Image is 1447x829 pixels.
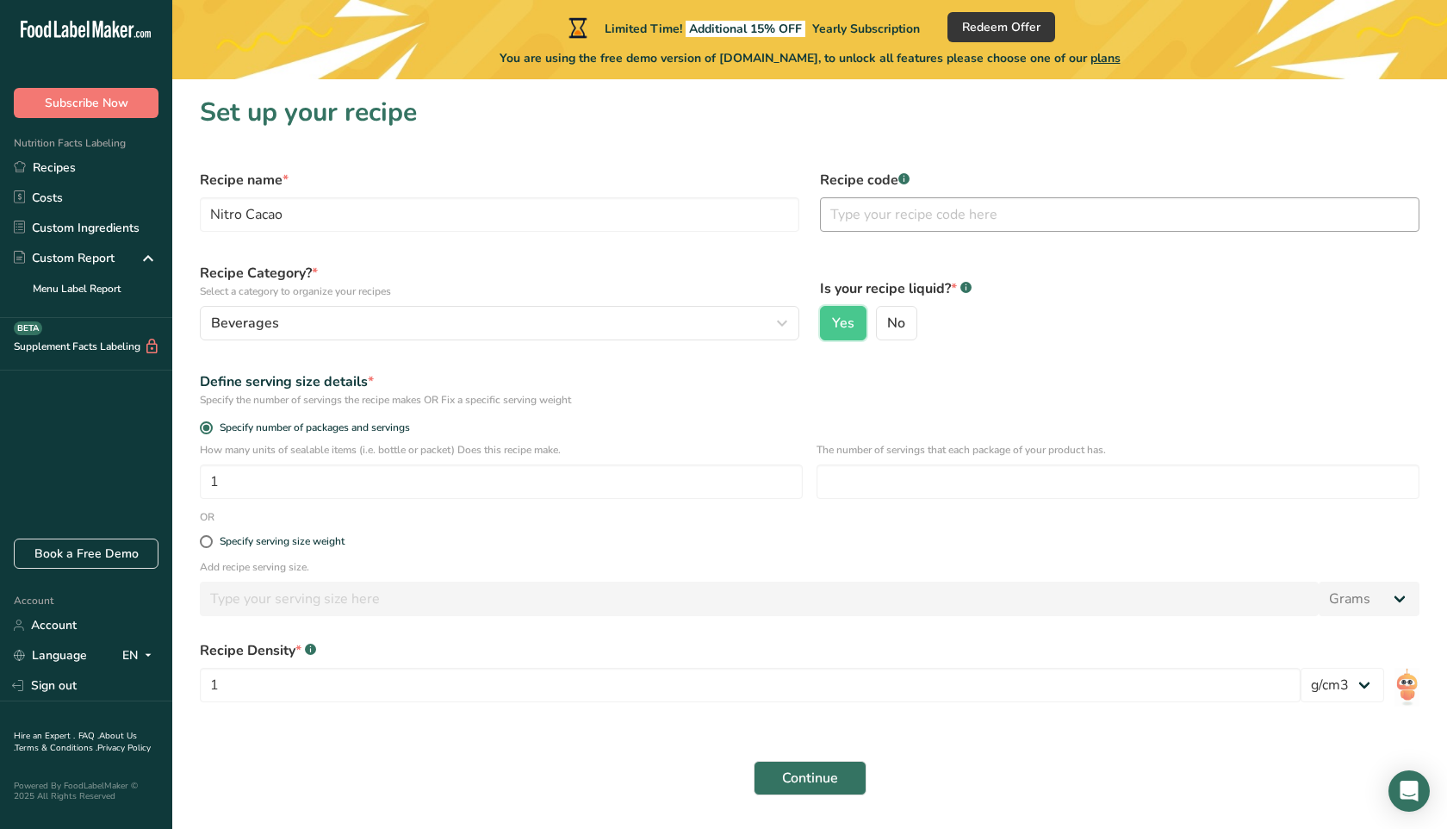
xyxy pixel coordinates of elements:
span: Beverages [211,313,279,333]
input: Type your recipe name here [200,197,799,232]
button: Continue [754,761,866,795]
span: Continue [782,768,838,788]
div: Recipe Density [200,640,1301,661]
span: Yes [832,315,854,332]
div: Define serving size details [200,371,1419,392]
label: Recipe code [820,170,1419,190]
label: Recipe Category? [200,263,799,299]
div: Specify the number of servings the recipe makes OR Fix a specific serving weight [200,392,1419,408]
h1: Set up your recipe [200,93,1419,132]
p: The number of servings that each package of your product has. [817,442,1419,458]
label: Recipe name [200,170,799,190]
p: How many units of sealable items (i.e. bottle or packet) Does this recipe make. [200,442,803,458]
a: About Us . [14,730,137,754]
div: BETA [14,321,42,335]
p: Select a category to organize your recipes [200,284,799,299]
a: Terms & Conditions . [15,742,97,754]
img: ai-bot.1dcbe71.gif [1394,668,1419,707]
div: EN [122,645,158,666]
a: Privacy Policy [97,742,151,754]
span: Subscribe Now [45,94,128,112]
a: Hire an Expert . [14,730,75,742]
label: Is your recipe liquid? [820,278,1419,299]
input: Type your density here [200,668,1301,702]
div: Custom Report [14,249,115,267]
button: Subscribe Now [14,88,158,118]
span: You are using the free demo version of [DOMAIN_NAME], to unlock all features please choose one of... [500,49,1121,67]
span: Additional 15% OFF [686,21,805,37]
a: Book a Free Demo [14,539,158,569]
span: plans [1090,50,1121,66]
p: Add recipe serving size. [200,559,1419,575]
div: Specify serving size weight [220,535,345,548]
button: Beverages [200,306,799,340]
div: Open Intercom Messenger [1388,770,1430,812]
input: Type your serving size here [200,582,1319,616]
input: Type your recipe code here [820,197,1419,232]
a: Language [14,640,87,670]
button: Redeem Offer [947,12,1055,42]
span: Yearly Subscription [812,21,920,37]
div: Powered By FoodLabelMaker © 2025 All Rights Reserved [14,781,158,801]
span: No [887,315,905,332]
a: FAQ . [78,730,99,742]
div: OR [189,509,225,525]
span: Redeem Offer [962,18,1040,36]
span: Specify number of packages and servings [213,421,410,434]
div: Limited Time! [565,17,920,38]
